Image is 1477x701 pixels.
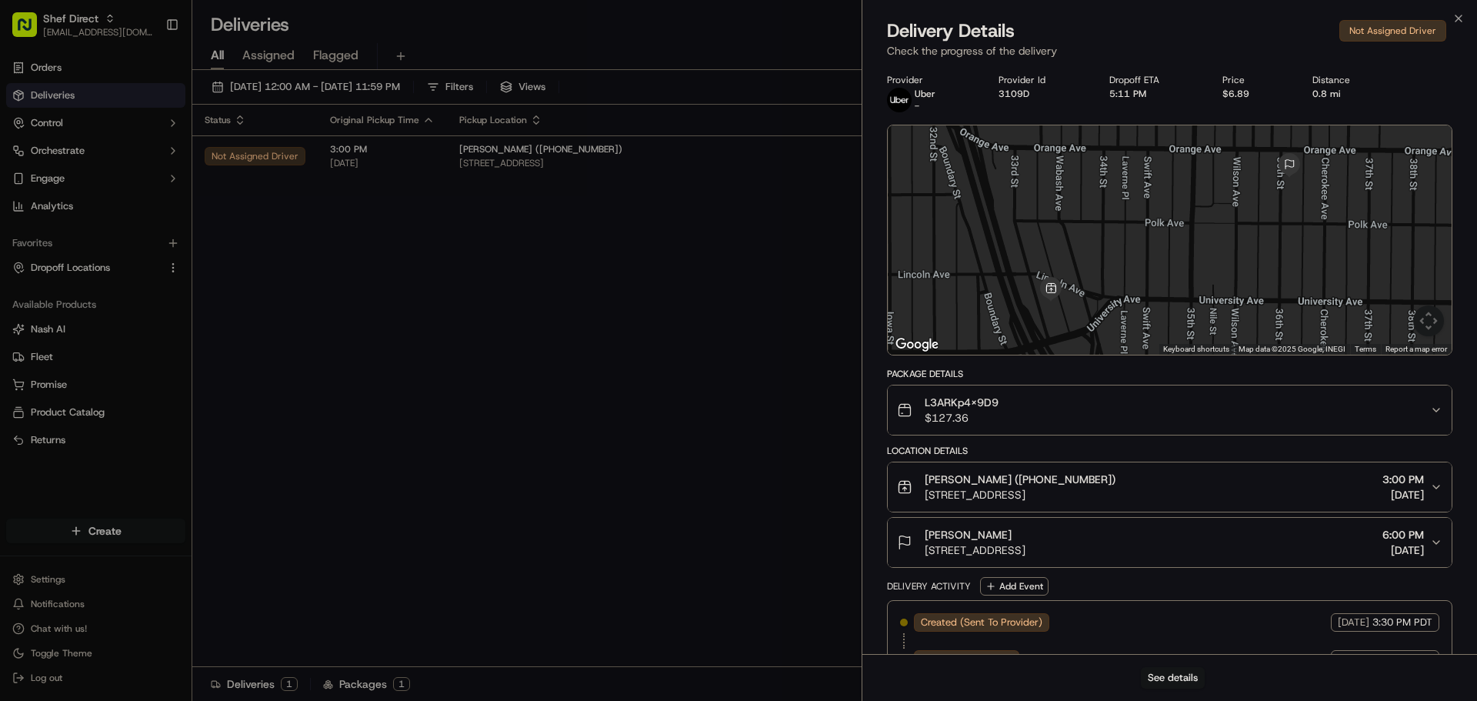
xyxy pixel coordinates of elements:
span: [STREET_ADDRESS] [925,542,1025,558]
span: Delivery Details [887,18,1015,43]
div: Provider Id [999,74,1084,86]
a: Report a map error [1385,345,1447,353]
div: $6.89 [1222,88,1288,100]
div: Distance [1312,74,1389,86]
div: Price [1222,74,1288,86]
span: [DATE] [1382,542,1424,558]
p: Uber [915,88,935,100]
span: 3:30 PM PDT [1372,653,1432,666]
span: L3ARKp4x9D9 [925,395,999,410]
button: L3ARKp4x9D9$127.36 [888,386,1452,435]
span: 6:00 PM [1382,527,1424,542]
span: $127.36 [925,410,999,426]
div: Delivery Activity [887,580,971,593]
div: 0.8 mi [1312,88,1389,100]
span: - [915,100,919,112]
button: Add Event [980,577,1049,596]
div: Package Details [887,368,1452,380]
span: [PERSON_NAME] ([PHONE_NUMBER]) [925,472,1115,487]
button: [PERSON_NAME][STREET_ADDRESS]6:00 PM[DATE] [888,518,1452,567]
span: [DATE] [1382,487,1424,502]
span: [STREET_ADDRESS] [925,487,1115,502]
div: Provider [887,74,974,86]
a: Terms (opens in new tab) [1355,345,1376,353]
button: 3109D [999,88,1029,100]
div: 5:11 PM [1109,88,1198,100]
span: Not Assigned Driver [921,653,1012,666]
span: [DATE] [1338,616,1369,629]
span: [DATE] [1338,653,1369,666]
div: Dropoff ETA [1109,74,1198,86]
p: Check the progress of the delivery [887,43,1452,58]
button: Keyboard shortcuts [1163,344,1229,355]
span: 3:00 PM [1382,472,1424,487]
span: 3:30 PM PDT [1372,616,1432,629]
div: Location Details [887,445,1452,457]
span: [PERSON_NAME] [925,527,1012,542]
button: Map camera controls [1413,305,1444,336]
span: Created (Sent To Provider) [921,616,1042,629]
img: Google [892,335,942,355]
span: Map data ©2025 Google, INEGI [1239,345,1345,353]
a: Open this area in Google Maps (opens a new window) [892,335,942,355]
img: uber-new-logo.jpeg [887,88,912,112]
button: [PERSON_NAME] ([PHONE_NUMBER])[STREET_ADDRESS]3:00 PM[DATE] [888,462,1452,512]
button: See details [1141,667,1205,689]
